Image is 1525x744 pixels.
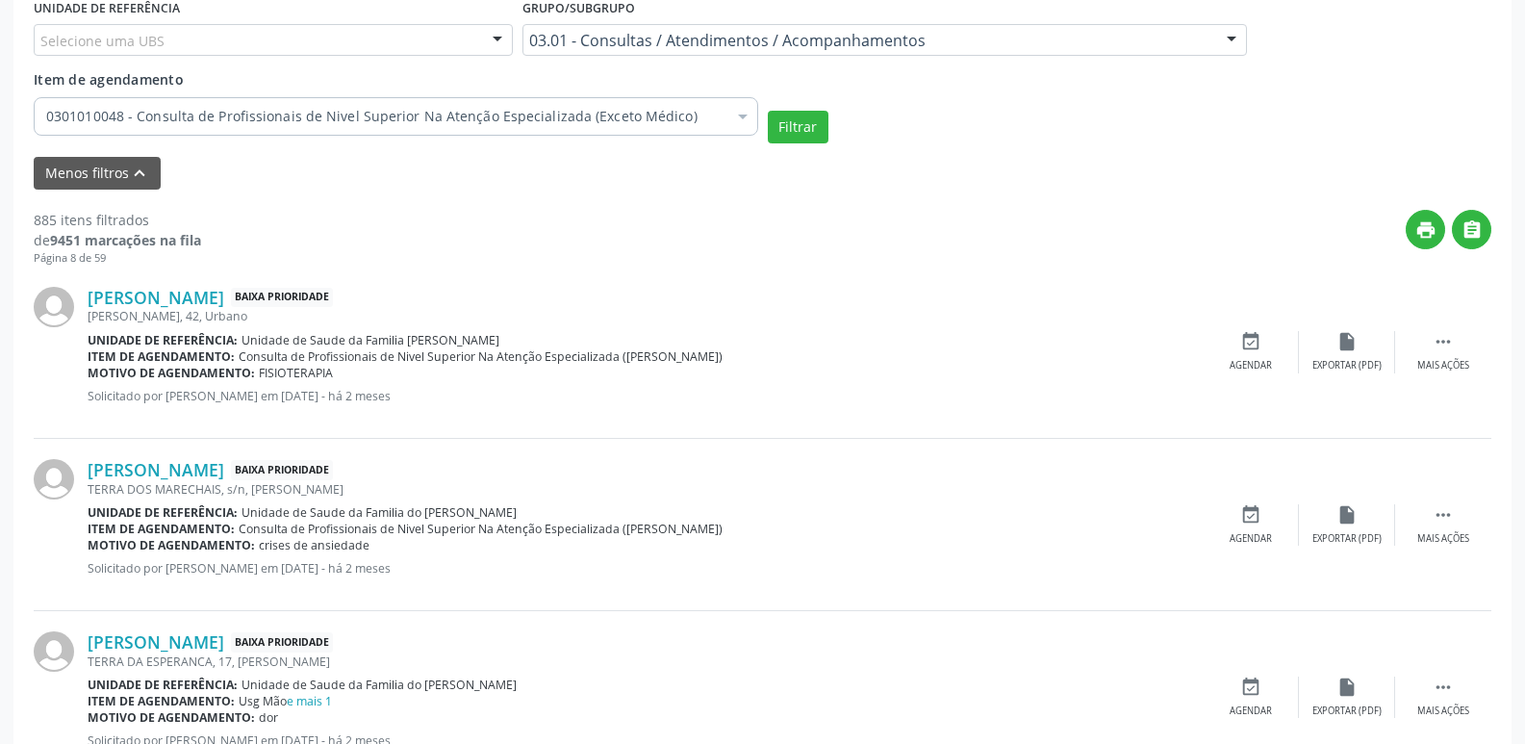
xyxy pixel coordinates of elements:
[768,111,828,143] button: Filtrar
[529,31,1207,50] span: 03.01 - Consultas / Atendimentos / Acompanhamentos
[241,332,499,348] span: Unidade de Saude da Familia [PERSON_NAME]
[1433,677,1454,698] i: 
[1240,677,1261,698] i: event_available
[88,481,1203,498] div: TERRA DOS MARECHAIS, s/n, [PERSON_NAME]
[241,677,517,693] span: Unidade de Saude da Familia do [PERSON_NAME]
[88,365,255,381] b: Motivo de agendamento:
[1230,532,1272,546] div: Agendar
[239,348,723,365] span: Consulta de Profissionais de Nivel Superior Na Atenção Especializada ([PERSON_NAME])
[259,365,333,381] span: FISIOTERAPIA
[241,504,517,521] span: Unidade de Saude da Familia do [PERSON_NAME]
[88,693,235,709] b: Item de agendamento:
[88,308,1203,324] div: [PERSON_NAME], 42, Urbano
[88,537,255,553] b: Motivo de agendamento:
[1461,219,1483,241] i: 
[88,459,224,480] a: [PERSON_NAME]
[129,163,150,184] i: keyboard_arrow_up
[34,459,74,500] img: img
[88,287,224,308] a: [PERSON_NAME]
[88,677,238,693] b: Unidade de referência:
[34,210,201,230] div: 885 itens filtrados
[1433,331,1454,352] i: 
[34,230,201,250] div: de
[1240,504,1261,526] i: event_available
[1312,359,1382,372] div: Exportar (PDF)
[34,157,161,191] button: Menos filtroskeyboard_arrow_up
[1230,359,1272,372] div: Agendar
[1336,677,1358,698] i: insert_drive_file
[231,288,333,308] span: Baixa Prioridade
[1417,532,1469,546] div: Mais ações
[34,631,74,672] img: img
[1415,219,1436,241] i: print
[88,654,1203,670] div: TERRA DA ESPERANCA, 17, [PERSON_NAME]
[239,521,723,537] span: Consulta de Profissionais de Nivel Superior Na Atenção Especializada ([PERSON_NAME])
[88,332,238,348] b: Unidade de referência:
[1336,331,1358,352] i: insert_drive_file
[1240,331,1261,352] i: event_available
[88,388,1203,404] p: Solicitado por [PERSON_NAME] em [DATE] - há 2 meses
[1452,210,1491,249] button: 
[88,631,224,653] a: [PERSON_NAME]
[231,632,333,653] span: Baixa Prioridade
[50,231,201,249] strong: 9451 marcações na fila
[259,537,369,553] span: crises de ansiedade
[34,250,201,267] div: Página 8 de 59
[1336,504,1358,526] i: insert_drive_file
[88,709,255,726] b: Motivo de agendamento:
[1433,504,1454,526] i: 
[231,460,333,480] span: Baixa Prioridade
[1417,359,1469,372] div: Mais ações
[1312,705,1382,718] div: Exportar (PDF)
[1406,210,1445,249] button: print
[46,107,726,126] span: 0301010048 - Consulta de Profissionais de Nivel Superior Na Atenção Especializada (Exceto Médico)
[1417,705,1469,718] div: Mais ações
[287,693,332,709] a: e mais 1
[88,504,238,521] b: Unidade de referência:
[34,287,74,327] img: img
[88,521,235,537] b: Item de agendamento:
[88,560,1203,577] p: Solicitado por [PERSON_NAME] em [DATE] - há 2 meses
[34,70,184,89] span: Item de agendamento
[1312,532,1382,546] div: Exportar (PDF)
[88,348,235,365] b: Item de agendamento:
[239,693,332,709] span: Usg Mão
[259,709,278,726] span: dor
[40,31,165,51] span: Selecione uma UBS
[1230,705,1272,718] div: Agendar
